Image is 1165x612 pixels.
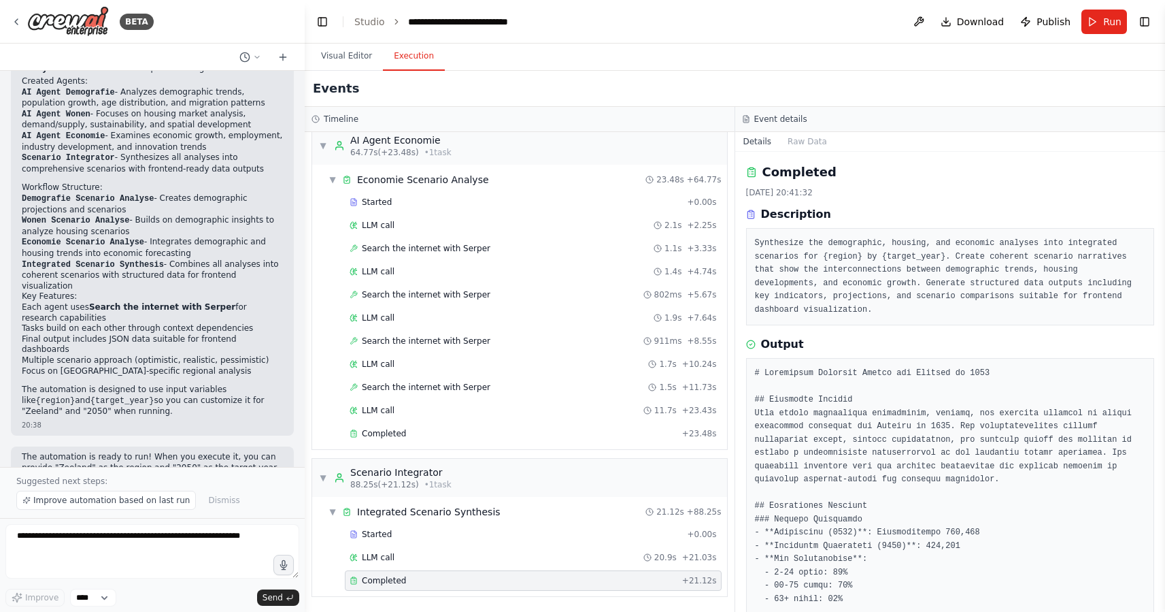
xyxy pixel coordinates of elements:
[656,506,684,517] span: 21.12s
[310,42,383,71] button: Visual Editor
[682,359,717,370] span: + 10.24s
[22,152,283,174] li: - Synthesizes all analyses into comprehensive scenarios with frontend-ready data outputs
[682,428,717,439] span: + 23.48s
[263,592,283,603] span: Send
[313,12,332,31] button: Hide left sidebar
[664,312,681,323] span: 1.9s
[362,529,392,540] span: Started
[90,396,154,406] code: {target_year}
[654,552,677,563] span: 20.9s
[234,49,267,65] button: Switch to previous chat
[654,289,682,300] span: 802ms
[22,334,283,355] li: Final output includes JSON data suitable for frontend dashboards
[656,174,684,185] span: 23.48s
[687,266,716,277] span: + 4.74s
[324,114,358,125] h3: Timeline
[22,52,231,73] strong: Zeeland 2050 Scenario Analyse
[89,302,235,312] strong: Search the internet with Serper
[1081,10,1127,34] button: Run
[664,220,681,231] span: 2.1s
[682,405,717,416] span: + 23.43s
[762,163,837,182] h2: Completed
[362,312,394,323] span: LLM call
[362,405,394,416] span: LLM call
[687,312,716,323] span: + 7.64s
[362,266,394,277] span: LLM call
[687,197,716,208] span: + 0.00s
[350,466,452,479] div: Scenario Integrator
[25,592,58,603] span: Improve
[5,589,65,607] button: Improve
[746,187,1155,198] div: [DATE] 20:41:32
[313,79,359,98] h2: Events
[687,220,716,231] span: + 2.25s
[319,472,327,483] span: ▼
[22,238,144,247] code: Economie Scenario Analyse
[362,289,490,300] span: Search the internet with Serper
[362,382,490,393] span: Search the internet with Serper
[22,237,283,259] li: - Integrates demographic and housing trends into economic forecasting
[1135,12,1154,31] button: Show right sidebar
[22,109,283,131] li: - Focuses on housing market analysis, demand/supply, sustainability, and spatial development
[22,182,283,193] h2: Workflow Structure:
[362,428,406,439] span: Completed
[754,114,807,125] h3: Event details
[362,220,394,231] span: LLM call
[687,243,716,254] span: + 3.33s
[664,243,681,254] span: 1.1s
[22,323,283,334] li: Tasks build on each other through context dependencies
[362,575,406,586] span: Completed
[33,495,190,506] span: Improve automation based on last run
[659,359,676,370] span: 1.7s
[36,396,75,406] code: {region}
[22,420,283,430] div: 20:38
[654,336,682,347] span: 911ms
[1036,15,1070,29] span: Publish
[27,6,109,37] img: Logo
[687,506,722,517] span: + 88.25s
[383,42,445,71] button: Execution
[22,260,164,270] code: Integrated Scenario Synthesis
[755,237,1146,317] pre: Synthesize the demographic, housing, and economic analyses into integrated scenarios for {region}...
[362,552,394,563] span: LLM call
[664,266,681,277] span: 1.4s
[1015,10,1076,34] button: Publish
[319,140,327,151] span: ▼
[16,476,288,487] p: Suggested next steps:
[957,15,1004,29] span: Download
[22,153,115,163] code: Scenario Integrator
[362,197,392,208] span: Started
[16,491,196,510] button: Improve automation based on last run
[22,131,105,141] code: AI Agent Economie
[257,590,299,606] button: Send
[328,506,337,517] span: ▼
[22,215,283,237] li: - Builds on demographic insights to analyze housing scenarios
[779,132,835,151] button: Raw Data
[424,479,452,490] span: • 1 task
[682,382,717,393] span: + 11.73s
[935,10,1010,34] button: Download
[22,259,283,292] li: - Combines all analyses into coherent scenarios with structured data for frontend visualization
[328,174,337,185] span: ▼
[22,131,283,152] li: - Examines economic growth, employment, industry development, and innovation trends
[687,289,716,300] span: + 5.67s
[424,147,452,158] span: • 1 task
[22,88,115,97] code: AI Agent Demografie
[687,529,716,540] span: + 0.00s
[687,336,716,347] span: + 8.55s
[357,505,501,519] div: Integrated Scenario Synthesis
[1103,15,1121,29] span: Run
[22,366,283,377] li: Focus on [GEOGRAPHIC_DATA]-specific regional analysis
[22,193,283,215] li: - Creates demographic projections and scenarios
[682,552,717,563] span: + 21.03s
[22,452,283,484] p: The automation is ready to run! When you execute it, you can provide "Zeeland" as the region and ...
[272,49,294,65] button: Start a new chat
[22,87,283,109] li: - Analyzes demographic trends, population growth, age distribution, and migration patterns
[273,555,294,575] button: Click to speak your automation idea
[201,491,246,510] button: Dismiss
[357,173,489,187] div: Economie Scenario Analyse
[362,243,490,254] span: Search the internet with Serper
[659,382,676,393] span: 1.5s
[354,16,385,27] a: Studio
[22,355,283,366] li: Multiple scenario approach (optimistic, realistic, pessimistic)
